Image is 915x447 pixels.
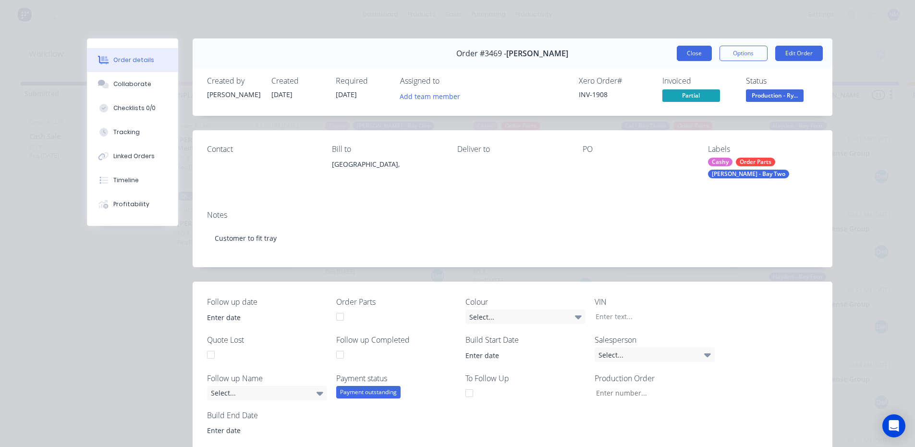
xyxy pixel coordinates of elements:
div: Open Intercom Messenger [882,414,905,437]
label: Follow up Completed [336,334,456,346]
div: Select... [595,348,715,362]
div: Created by [207,76,260,86]
button: Order details [87,48,178,72]
div: Invoiced [662,76,734,86]
label: VIN [595,296,715,308]
label: Colour [465,296,586,308]
button: Options [720,46,768,61]
div: Cashy [708,158,732,166]
div: Select... [207,386,327,400]
div: [PERSON_NAME] - Bay Two [708,170,789,178]
div: Notes [207,211,818,220]
div: Order Parts [736,158,775,166]
div: Select... [465,310,586,324]
div: Collaborate [113,80,151,88]
button: Add team member [394,89,465,102]
div: Tracking [113,128,140,137]
div: Required [336,76,389,86]
button: Timeline [87,168,178,192]
button: Profitability [87,192,178,216]
input: Enter date [459,348,578,362]
div: INV-1908 [579,89,651,99]
div: Bill to [332,145,442,154]
button: Edit Order [775,46,823,61]
div: Labels [708,145,818,154]
span: Partial [662,89,720,101]
button: Tracking [87,120,178,144]
div: Timeline [113,176,139,185]
label: Production Order [595,372,715,384]
input: Enter number... [588,386,715,400]
div: Status [746,76,818,86]
div: Payment outstanding [336,386,401,398]
div: Xero Order # [579,76,651,86]
label: Quote Lost [207,334,327,346]
button: Production - Ry... [746,89,804,104]
button: Checklists 0/0 [87,96,178,120]
label: Build Start Date [465,334,586,346]
div: Order details [113,56,154,64]
label: Order Parts [336,296,456,308]
label: Follow up Name [207,372,327,384]
div: Profitability [113,200,149,209]
button: Collaborate [87,72,178,96]
div: [PERSON_NAME] [207,89,260,99]
label: To Follow Up [465,372,586,384]
label: Follow up date [207,296,327,308]
label: Build End Date [207,410,327,421]
div: Assigned to [400,76,496,86]
span: [DATE] [271,90,293,99]
span: Production - Ry... [746,89,804,101]
div: Deliver to [457,145,567,154]
button: Linked Orders [87,144,178,168]
input: Enter date [200,423,320,438]
div: Checklists 0/0 [113,104,156,112]
div: [GEOGRAPHIC_DATA], [332,158,442,188]
span: [PERSON_NAME] [506,49,568,58]
div: Customer to fit tray [207,223,818,253]
button: Add team member [400,89,465,102]
button: Close [677,46,712,61]
div: Linked Orders [113,152,155,161]
input: Enter date [200,310,320,324]
div: PO [583,145,693,154]
span: [DATE] [336,90,357,99]
span: Order #3469 - [456,49,506,58]
label: Salesperson [595,334,715,346]
label: Payment status [336,372,456,384]
div: Contact [207,145,317,154]
div: Created [271,76,324,86]
div: [GEOGRAPHIC_DATA], [332,158,442,171]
